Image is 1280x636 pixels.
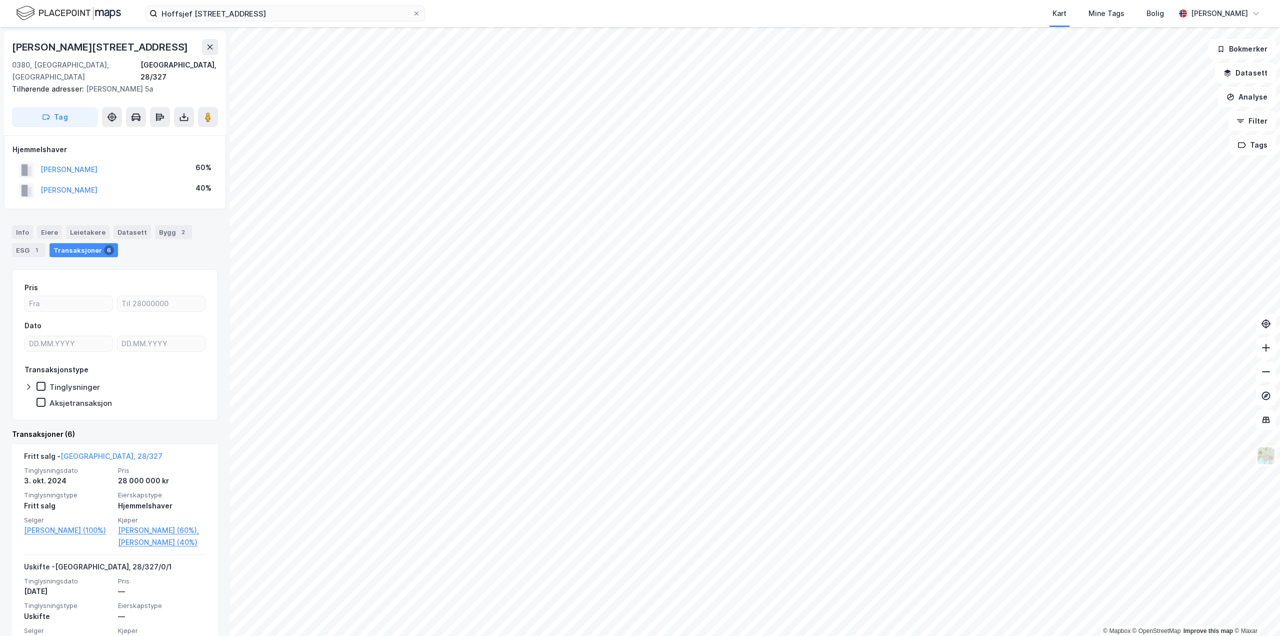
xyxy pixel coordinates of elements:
div: Leietakere [66,225,109,239]
div: 6 [104,245,114,255]
a: [PERSON_NAME] (100%) [24,524,112,536]
div: 1 [31,245,41,255]
span: Kjøper [118,626,206,635]
input: Fra [25,296,112,311]
img: Z [1256,446,1275,465]
div: [DATE] [24,585,112,597]
button: Datasett [1215,63,1276,83]
div: Datasett [113,225,151,239]
div: [PERSON_NAME][STREET_ADDRESS] [12,39,190,55]
div: 28 000 000 kr [118,475,206,487]
span: Tinglysningsdato [24,577,112,585]
div: 0380, [GEOGRAPHIC_DATA], [GEOGRAPHIC_DATA] [12,59,140,83]
input: Søk på adresse, matrikkel, gårdeiere, leietakere eller personer [157,6,412,21]
button: Tag [12,107,98,127]
a: [PERSON_NAME] (40%) [118,536,206,548]
div: [PERSON_NAME] 5a [12,83,210,95]
span: [GEOGRAPHIC_DATA], 28/327/0/1 [55,562,172,571]
div: Hjemmelshaver [12,144,217,156]
a: [GEOGRAPHIC_DATA], 28/327 [60,452,162,460]
button: Analyse [1218,87,1276,107]
div: Transaksjoner (6) [12,428,218,440]
input: DD.MM.YYYY [25,336,112,351]
span: Eierskapstype [118,491,206,499]
div: Hjemmelshaver [118,500,206,512]
input: DD.MM.YYYY [117,336,205,351]
div: [GEOGRAPHIC_DATA], 28/327 [140,59,218,83]
div: Transaksjonstype [24,364,88,376]
span: Tinglysningsdato [24,466,112,475]
div: Aksjetransaksjon [49,398,112,408]
a: Improve this map [1183,627,1233,634]
span: Selger [24,626,112,635]
div: Mine Tags [1088,8,1124,20]
span: Tinglysningstype [24,601,112,610]
span: Tilhørende adresser: [12,85,86,93]
input: Til 28000000 [117,296,205,311]
div: — [118,610,206,622]
div: Bygg [155,225,192,239]
span: Kjøper [118,516,206,524]
iframe: Chat Widget [1230,588,1280,636]
div: 40% [195,182,211,194]
span: Tinglysningstype [24,491,112,499]
a: OpenStreetMap [1132,627,1181,634]
img: logo.f888ab2527a4732fd821a326f86c7f29.svg [16,5,121,22]
button: Filter [1228,111,1276,131]
span: Pris [118,466,206,475]
div: ESG [12,243,45,257]
span: Selger [24,516,112,524]
div: Fritt salg - [24,450,162,466]
div: Uskifte - [24,561,172,577]
button: Tags [1229,135,1276,155]
span: Eierskapstype [118,601,206,610]
div: Transaksjoner [49,243,118,257]
div: Dato [24,320,41,332]
div: 2 [178,227,188,237]
div: Fritt salg [24,500,112,512]
div: [PERSON_NAME] [1191,8,1248,20]
div: Kart [1052,8,1066,20]
div: Eiere [37,225,62,239]
div: — [118,585,206,597]
div: Info [12,225,33,239]
div: Uskifte [24,610,112,622]
button: Bokmerker [1208,39,1276,59]
div: 3. okt. 2024 [24,475,112,487]
div: Bolig [1146,8,1164,20]
a: [PERSON_NAME] (60%), [118,524,206,536]
div: 60% [195,162,211,174]
span: Pris [118,577,206,585]
div: Pris [24,282,38,294]
a: Mapbox [1103,627,1130,634]
div: Tinglysninger [49,382,100,392]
